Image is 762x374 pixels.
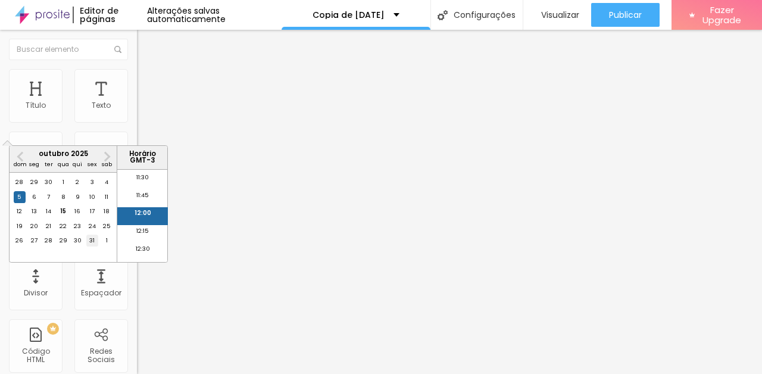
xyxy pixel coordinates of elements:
[117,207,168,225] li: 12:00
[120,157,164,164] p: GMT -3
[117,261,168,279] li: 12:45
[13,176,114,248] div: month 2025-10
[14,191,26,203] div: Choose domingo, 5 de outubro de 2025
[114,46,121,53] img: Icone
[98,147,117,166] button: Next Month
[14,220,26,232] div: Choose domingo, 19 de outubro de 2025
[71,191,83,203] div: Choose quinta-feira, 9 de outubro de 2025
[71,220,83,232] div: Choose quinta-feira, 23 de outubro de 2025
[71,205,83,217] div: Choose quinta-feira, 16 de outubro de 2025
[28,220,40,232] div: Choose segunda-feira, 20 de outubro de 2025
[57,176,69,188] div: Choose quarta-feira, 1 de outubro de 2025
[10,151,117,157] div: outubro 2025
[26,101,46,110] div: Título
[14,235,26,247] div: Choose domingo, 26 de outubro de 2025
[609,10,642,20] span: Publicar
[117,172,168,189] li: 11:30
[86,191,98,203] div: Choose sexta-feira, 10 de outubro de 2025
[117,243,168,261] li: 12:30
[86,205,98,217] div: Choose sexta-feira, 17 de outubro de 2025
[313,11,385,19] p: Copia de [DATE]
[12,347,59,364] div: Código HTML
[14,176,26,188] div: Choose domingo, 28 de setembro de 2025
[591,3,660,27] button: Publicar
[14,205,26,217] div: Choose domingo, 12 de outubro de 2025
[28,205,40,217] div: Choose segunda-feira, 13 de outubro de 2025
[9,39,128,60] input: Buscar elemento
[101,235,113,247] div: Choose sábado, 1 de novembro de 2025
[117,189,168,207] li: 11:45
[11,147,30,166] button: Previous Month
[24,289,48,297] div: Divisor
[43,176,55,188] div: Choose terça-feira, 30 de setembro de 2025
[71,158,83,170] div: qui
[101,220,113,232] div: Choose sábado, 25 de outubro de 2025
[523,3,591,27] button: Visualizar
[57,205,69,217] div: Choose quarta-feira, 15 de outubro de 2025
[71,176,83,188] div: Choose quinta-feira, 2 de outubro de 2025
[77,347,124,364] div: Redes Sociais
[28,158,40,170] div: seg
[137,30,762,374] iframe: Editor
[117,225,168,243] li: 12:15
[86,158,98,170] div: sex
[43,158,55,170] div: ter
[101,205,113,217] div: Choose sábado, 18 de outubro de 2025
[699,5,744,26] span: Fazer Upgrade
[438,10,448,20] img: Icone
[28,176,40,188] div: Choose segunda-feira, 29 de setembro de 2025
[120,151,164,157] p: Horário
[43,235,55,247] div: Choose terça-feira, 28 de outubro de 2025
[43,205,55,217] div: Choose terça-feira, 14 de outubro de 2025
[28,235,40,247] div: Choose segunda-feira, 27 de outubro de 2025
[101,176,113,188] div: Choose sábado, 4 de outubro de 2025
[57,158,69,170] div: qua
[147,7,282,23] div: Alterações salvas automaticamente
[541,10,579,20] span: Visualizar
[86,176,98,188] div: Choose sexta-feira, 3 de outubro de 2025
[57,191,69,203] div: Choose quarta-feira, 8 de outubro de 2025
[86,235,98,247] div: Choose sexta-feira, 31 de outubro de 2025
[28,191,40,203] div: Choose segunda-feira, 6 de outubro de 2025
[86,220,98,232] div: Choose sexta-feira, 24 de outubro de 2025
[43,191,55,203] div: Choose terça-feira, 7 de outubro de 2025
[57,220,69,232] div: Choose quarta-feira, 22 de outubro de 2025
[92,101,111,110] div: Texto
[57,235,69,247] div: Choose quarta-feira, 29 de outubro de 2025
[73,7,147,23] div: Editor de páginas
[101,191,113,203] div: Choose sábado, 11 de outubro de 2025
[81,289,121,297] div: Espaçador
[43,220,55,232] div: Choose terça-feira, 21 de outubro de 2025
[71,235,83,247] div: Choose quinta-feira, 30 de outubro de 2025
